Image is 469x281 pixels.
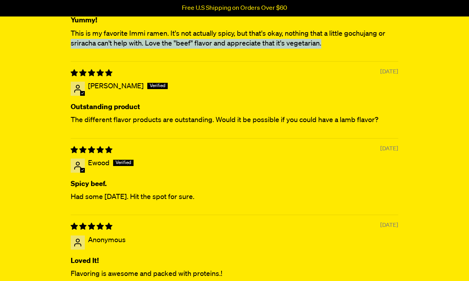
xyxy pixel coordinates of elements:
span: [DATE] [380,68,398,76]
iframe: Marketing Popup [4,245,74,277]
span: 5 star review [71,70,112,77]
span: [DATE] [380,145,398,153]
span: Ewood [88,160,110,167]
span: Anonymous [88,237,126,244]
p: Flavoring is awesome and packed with proteins.! [71,269,398,279]
p: This is my favorite Immi ramen. It's not actually spicy, but that's okay, nothing that a little g... [71,29,398,49]
b: Loved It! [71,256,398,266]
b: Outstanding product [71,102,398,112]
p: The different flavor products are outstanding. Would it be possible if you could have a lamb flavor? [71,115,398,125]
b: Yummy! [71,16,398,26]
span: [PERSON_NAME] [88,83,144,90]
span: 5 star review [71,223,112,230]
p: Free U.S Shipping on Orders Over $60 [182,5,287,12]
span: 5 star review [71,147,112,154]
b: Spicy beef. [71,179,398,189]
p: Had some [DATE]. Hit the spot for sure. [71,192,398,202]
span: [DATE] [380,221,398,229]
